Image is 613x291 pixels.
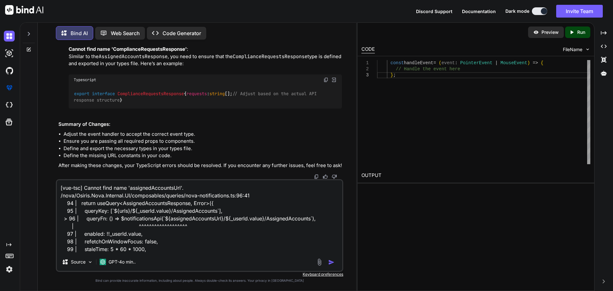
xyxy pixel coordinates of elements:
p: Code Generator [163,29,201,37]
p: After making these changes, your TypeScript errors should be resolved. If you encounter any furth... [58,162,342,169]
span: MouseEvent [500,60,527,65]
span: handleEvent [404,60,433,65]
span: = [433,60,436,65]
img: darkChat [4,31,15,42]
img: chevron down [585,47,590,52]
img: GPT-4o mini [100,259,106,265]
span: { [541,60,543,65]
div: 1 [361,60,369,66]
strong: Cannot find name 'ComplianceRequestsResponse' [69,46,187,52]
img: attachment [316,258,323,266]
p: Source [71,259,86,265]
span: | [495,60,497,65]
span: export [74,91,89,96]
p: : Similar to the , you need to ensure that the type is defined and exported in your types file. H... [69,46,342,67]
img: like [323,174,328,179]
span: FileName [563,46,582,53]
button: Invite Team [556,5,603,18]
img: dislike [332,174,337,179]
span: Dark mode [505,8,529,14]
p: Bind can provide inaccurate information, including about people. Always double-check its answers.... [56,278,343,283]
div: 3 [361,72,369,78]
p: Bind AI [71,29,88,37]
span: ComplianceRequestsResponse [117,91,184,96]
img: Bind AI [5,5,43,15]
code: { : []; } [74,90,319,103]
img: githubDark [4,65,15,76]
code: AssignedAccountsResponse [99,53,168,60]
img: preview [533,29,539,35]
li: Adjust the event handler to accept the correct event type. [64,131,342,138]
span: interface [92,91,115,96]
span: : [455,60,457,65]
p: Keyboard preferences [56,272,343,277]
p: GPT-4o min.. [109,259,136,265]
span: // Handle the event here [396,66,460,72]
img: darkAi-studio [4,48,15,59]
img: icon [328,259,335,265]
span: // Adjust based on the actual API response structure [74,91,319,103]
img: cloudideIcon [4,100,15,111]
img: copy [314,174,319,179]
span: Discord Support [416,9,452,14]
h2: OUTPUT [358,168,594,183]
img: Pick Models [87,259,93,265]
span: => [533,60,538,65]
div: CODE [361,46,375,53]
button: Documentation [462,8,496,15]
span: ( [439,60,441,65]
span: Documentation [462,9,496,14]
code: ComplianceRequestsResponse [233,53,307,60]
div: 2 [361,66,369,72]
span: event [441,60,455,65]
span: requests [186,91,207,96]
h3: Summary of Changes: [58,121,342,128]
li: Ensure you are passing all required props to components. [64,138,342,145]
span: ; [393,73,396,78]
button: Discord Support [416,8,452,15]
span: Typescript [74,77,96,82]
img: settings [4,264,15,275]
span: ) [527,60,530,65]
p: Web Search [111,29,140,37]
p: Run [577,29,585,35]
img: Open in Browser [331,77,337,83]
p: Preview [541,29,559,35]
li: Define and export the necessary types in your types file. [64,145,342,152]
textarea: [vue-tsc] Cannot find name 'assignedAccountsUrl'. /nova/Osiris.Nova.Internal.UI/composables/queri... [57,180,342,253]
span: const [390,60,404,65]
li: Define the missing URL constants in your code. [64,152,342,159]
span: string [209,91,225,96]
img: premium [4,82,15,93]
span: PointerEvent [460,60,492,65]
span: } [390,73,393,78]
img: copy [323,77,329,82]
